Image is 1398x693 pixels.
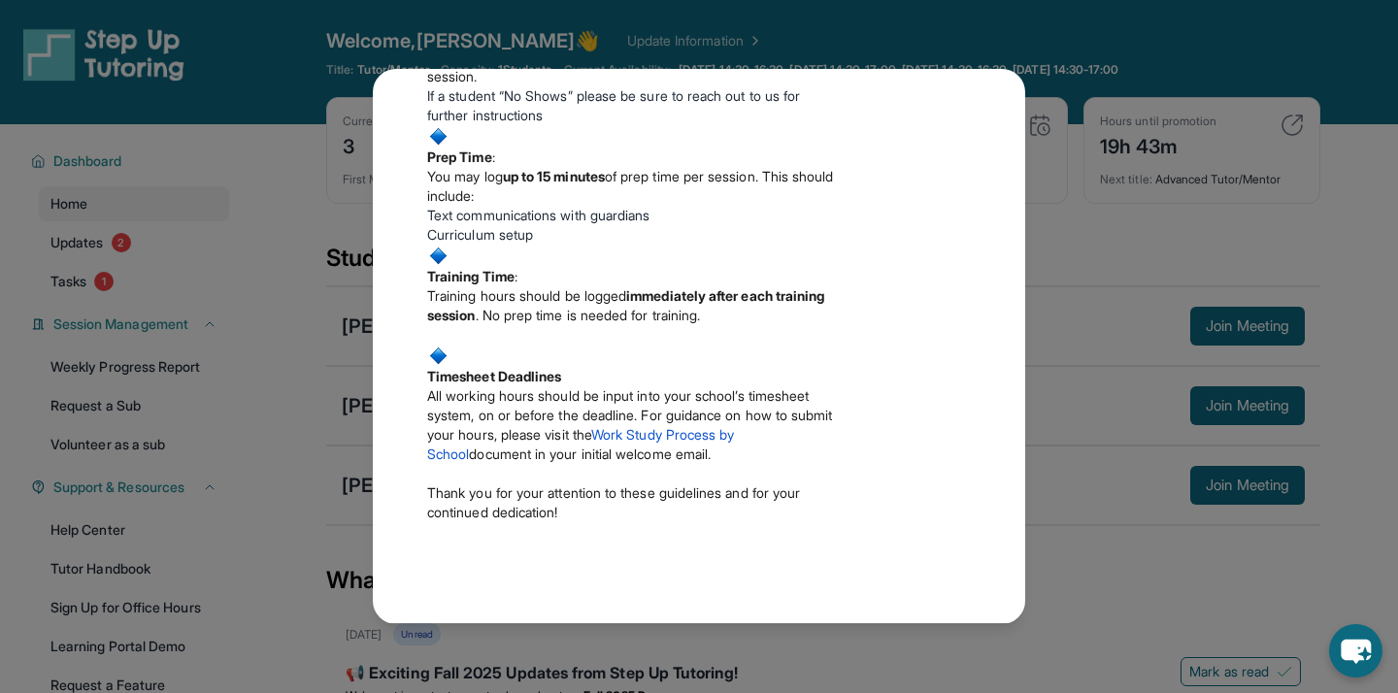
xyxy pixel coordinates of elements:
span: Training hours should be logged [427,287,626,304]
span: : [515,268,517,284]
span: document in your initial welcome email. [469,445,711,462]
span: You may log [427,168,503,184]
img: :small_blue_diamond: [427,125,449,148]
span: of prep time per session. This should include: [427,168,834,204]
span: Text communications with guardians [427,207,649,223]
strong: up to 15 minutes [503,168,605,184]
span: All working hours should be input into your school’s timesheet system, on or before the deadline.... [427,387,832,443]
strong: Training Time [427,268,515,284]
button: chat-button [1329,624,1382,677]
strong: Timesheet Deadlines [427,368,561,384]
span: Curriculum setup [427,226,533,243]
span: : [492,148,495,165]
strong: Prep Time [427,148,492,165]
span: If a student “No Shows” please be sure to reach out to us for further instructions [427,87,800,123]
img: :small_blue_diamond: [427,345,449,367]
strong: immediately after each training session [427,287,824,323]
span: . No prep time is needed for training. [476,307,701,323]
img: :small_blue_diamond: [427,245,449,267]
span: Thank you for your attention to these guidelines and for your continued dedication! [427,484,800,520]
